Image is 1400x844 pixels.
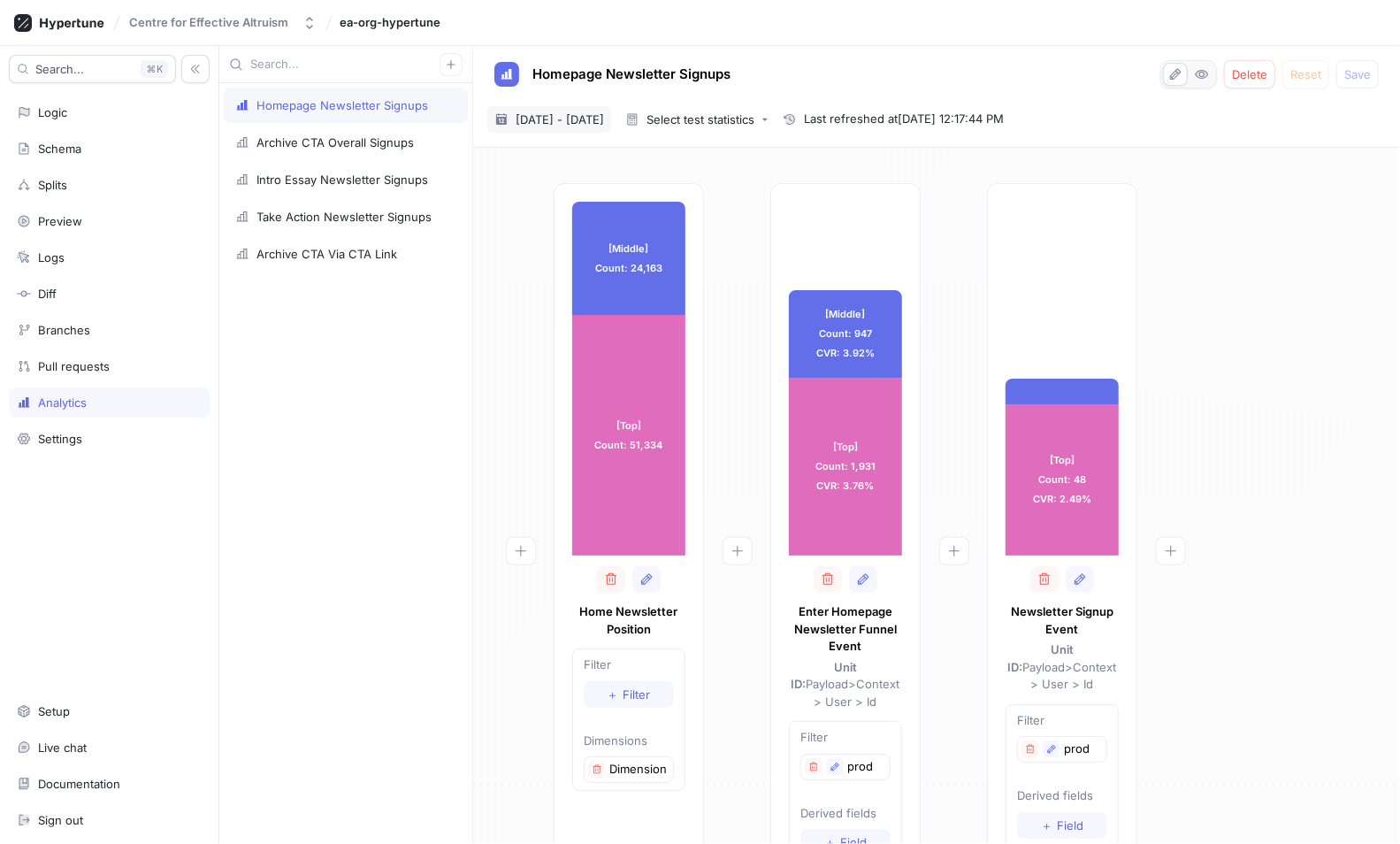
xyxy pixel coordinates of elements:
[38,105,67,119] div: Logic
[584,733,674,750] p: Dimensions
[1336,60,1379,88] button: Save
[38,359,110,373] div: Pull requests
[256,173,428,187] div: Intro Essay Newsletter Signups
[1232,69,1267,80] span: Delete
[256,210,432,224] div: Take Action Newsletter Signups
[1344,69,1371,80] span: Save
[1064,740,1090,758] p: prod
[623,689,651,700] span: Filter
[532,67,731,81] span: Homepage Newsletter Signups
[38,813,83,827] div: Sign out
[256,98,428,112] div: Homepage Newsletter Signups
[1006,641,1119,694] p: Payload > Context > User > Id
[1282,60,1329,88] button: Reset
[141,60,168,78] div: K
[584,681,674,708] button: ＋Filter
[38,214,82,228] div: Preview
[608,689,619,700] span: ＋
[800,805,891,823] p: Derived fields
[129,15,288,30] div: Centre for Effective Altruism
[800,729,891,747] p: Filter
[35,64,84,74] span: Search...
[38,287,57,301] div: Diff
[618,106,776,133] button: Select test statistics
[38,777,120,791] div: Documentation
[804,111,1004,128] span: Last refreshed at [DATE] 12:17:44 PM
[646,114,754,126] div: Select test statistics
[1008,642,1075,674] strong: Unit ID:
[9,769,210,799] a: Documentation
[789,290,902,378] div: [Middle] Count: 947 CVR: 3.92%
[122,8,324,37] button: Centre for Effective Altruism
[256,135,414,150] div: Archive CTA Overall Signups
[1006,404,1119,556] div: [Top] Count: 48 CVR: 2.49%
[256,247,397,261] div: Archive CTA Via CTA Link
[572,315,685,556] div: [Top] Count: 51,334
[250,56,440,73] input: Search...
[340,16,440,28] span: ea-org-hypertune
[572,202,685,315] div: [Middle] Count: 24,163
[1290,69,1321,80] span: Reset
[38,142,81,156] div: Schema
[38,323,90,337] div: Branches
[38,740,87,755] div: Live chat
[1017,812,1107,839] button: ＋Field
[609,761,669,779] p: Dimension 1
[38,178,67,192] div: Splits
[1057,820,1083,831] span: Field
[1017,712,1107,730] p: Filter
[847,758,873,776] p: prod
[789,659,902,711] p: Payload > Context > User > Id
[38,704,70,718] div: Setup
[38,250,65,265] div: Logs
[1006,603,1119,638] p: Newsletter Signup Event
[789,378,902,556] div: [Top] Count: 1,931 CVR: 3.76%
[584,656,674,674] p: Filter
[572,603,685,638] p: Home Newsletter Position
[516,111,604,128] span: [DATE] - [DATE]
[789,603,902,656] p: Enter Homepage Newsletter Funnel Event
[1017,787,1107,805] p: Derived fields
[38,432,82,446] div: Settings
[1041,820,1052,831] span: ＋
[1224,60,1275,88] button: Delete
[38,395,87,410] div: Analytics
[9,55,176,83] button: Search...K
